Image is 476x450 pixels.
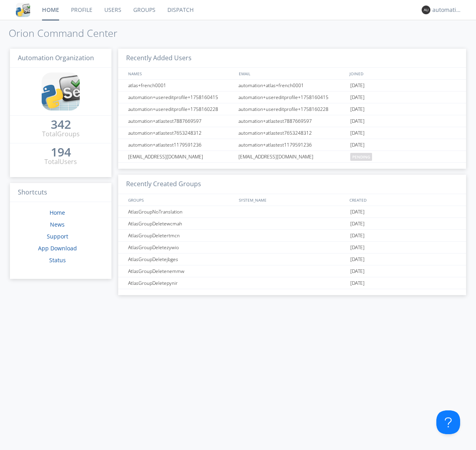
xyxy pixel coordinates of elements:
div: AtlasGroupNoTranslation [126,206,236,217]
a: 194 [51,148,71,157]
a: AtlasGroupDeletenemmw[DATE] [118,265,466,277]
div: AtlasGroupDeletejbges [126,254,236,265]
span: pending [350,153,372,161]
a: AtlasGroupDeletejbges[DATE] [118,254,466,265]
a: Home [50,209,65,216]
a: AtlasGroupNoTranslation[DATE] [118,206,466,218]
span: [DATE] [350,277,365,289]
div: automation+usereditprofile+1758160415 [126,92,236,103]
div: EMAIL [237,68,347,79]
div: 194 [51,148,71,156]
a: automation+usereditprofile+1758160228automation+usereditprofile+1758160228[DATE] [118,103,466,115]
a: AtlasGroupDeletepynir[DATE] [118,277,466,289]
a: automation+usereditprofile+1758160415automation+usereditprofile+1758160415[DATE] [118,92,466,103]
span: [DATE] [350,80,365,92]
span: [DATE] [350,139,365,151]
h3: Recently Added Users [118,49,466,68]
div: atlas+french0001 [126,80,236,91]
div: automation+atlastest7653248312 [236,127,348,139]
span: [DATE] [350,127,365,139]
span: [DATE] [350,206,365,218]
span: [DATE] [350,254,365,265]
div: AtlasGroupDeletewcmah [126,218,236,229]
a: atlas+french0001automation+atlas+french0001[DATE] [118,80,466,92]
span: Automation Organization [18,53,94,62]
div: automation+atlas+french0001 [236,80,348,91]
div: AtlasGroupDeletertmcn [126,230,236,241]
img: cddb5a64eb264b2086981ab96f4c1ba7 [16,3,30,17]
div: AtlasGroupDeletezywio [126,242,236,253]
div: automation+atlastest7887669597 [236,115,348,127]
span: [DATE] [350,230,365,242]
div: automation+atlastest7887669597 [126,115,236,127]
a: [EMAIL_ADDRESS][DOMAIN_NAME][EMAIL_ADDRESS][DOMAIN_NAME]pending [118,151,466,163]
img: 373638.png [422,6,430,14]
div: GROUPS [126,194,235,206]
div: Total Users [44,157,77,166]
a: AtlasGroupDeletertmcn[DATE] [118,230,466,242]
div: automation+usereditprofile+1758160228 [126,103,236,115]
h3: Shortcuts [10,183,111,202]
div: CREATED [347,194,459,206]
a: automation+atlastest1179591236automation+atlastest1179591236[DATE] [118,139,466,151]
span: [DATE] [350,103,365,115]
span: [DATE] [350,265,365,277]
a: Status [49,256,66,264]
iframe: Toggle Customer Support [436,410,460,434]
div: [EMAIL_ADDRESS][DOMAIN_NAME] [126,151,236,162]
div: JOINED [347,68,459,79]
a: App Download [38,244,77,252]
a: 342 [51,120,71,130]
div: automation+usereditprofile+1758160415 [236,92,348,103]
div: NAMES [126,68,235,79]
span: [DATE] [350,218,365,230]
a: News [50,221,65,228]
div: automation+atlastest1179591236 [236,139,348,151]
div: automation+atlastest1179591236 [126,139,236,151]
div: Total Groups [42,130,80,139]
a: AtlasGroupDeletezywio[DATE] [118,242,466,254]
div: automation+atlastest7653248312 [126,127,236,139]
span: [DATE] [350,115,365,127]
div: [EMAIL_ADDRESS][DOMAIN_NAME] [236,151,348,162]
img: cddb5a64eb264b2086981ab96f4c1ba7 [42,72,80,111]
a: Support [47,233,68,240]
div: 342 [51,120,71,128]
span: [DATE] [350,92,365,103]
h3: Recently Created Groups [118,175,466,194]
div: automation+atlas0011 [432,6,462,14]
a: automation+atlastest7887669597automation+atlastest7887669597[DATE] [118,115,466,127]
a: AtlasGroupDeletewcmah[DATE] [118,218,466,230]
div: AtlasGroupDeletepynir [126,277,236,289]
div: SYSTEM_NAME [237,194,347,206]
div: automation+usereditprofile+1758160228 [236,103,348,115]
a: automation+atlastest7653248312automation+atlastest7653248312[DATE] [118,127,466,139]
span: [DATE] [350,242,365,254]
div: AtlasGroupDeletenemmw [126,265,236,277]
